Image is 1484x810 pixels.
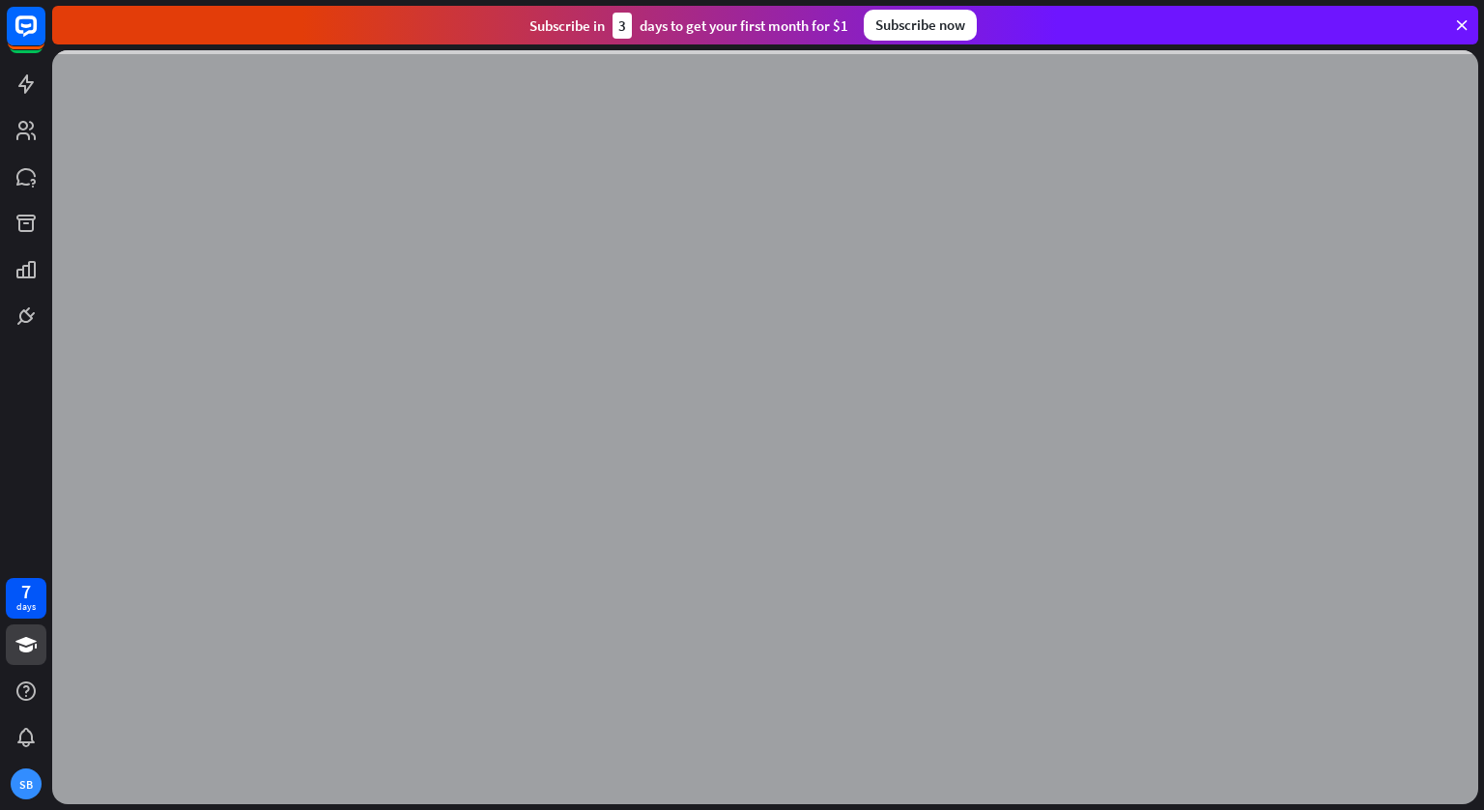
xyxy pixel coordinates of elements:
[6,578,46,619] a: 7 days
[613,13,632,39] div: 3
[864,10,977,41] div: Subscribe now
[21,583,31,600] div: 7
[11,768,42,799] div: SB
[16,600,36,614] div: days
[529,13,848,39] div: Subscribe in days to get your first month for $1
